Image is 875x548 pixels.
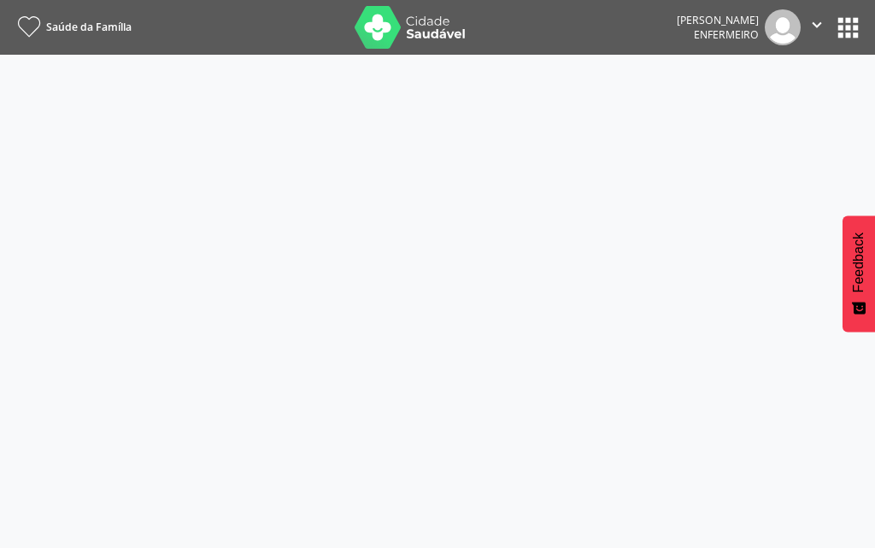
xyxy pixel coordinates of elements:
a: Saúde da Família [12,13,132,41]
i:  [807,15,826,34]
button:  [801,9,833,45]
span: Enfermeiro [694,27,759,42]
span: Feedback [851,233,866,292]
span: Saúde da Família [46,20,132,34]
img: img [765,9,801,45]
button: apps [833,13,863,43]
div: [PERSON_NAME] [677,13,759,27]
button: Feedback - Mostrar pesquisa [843,215,875,332]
